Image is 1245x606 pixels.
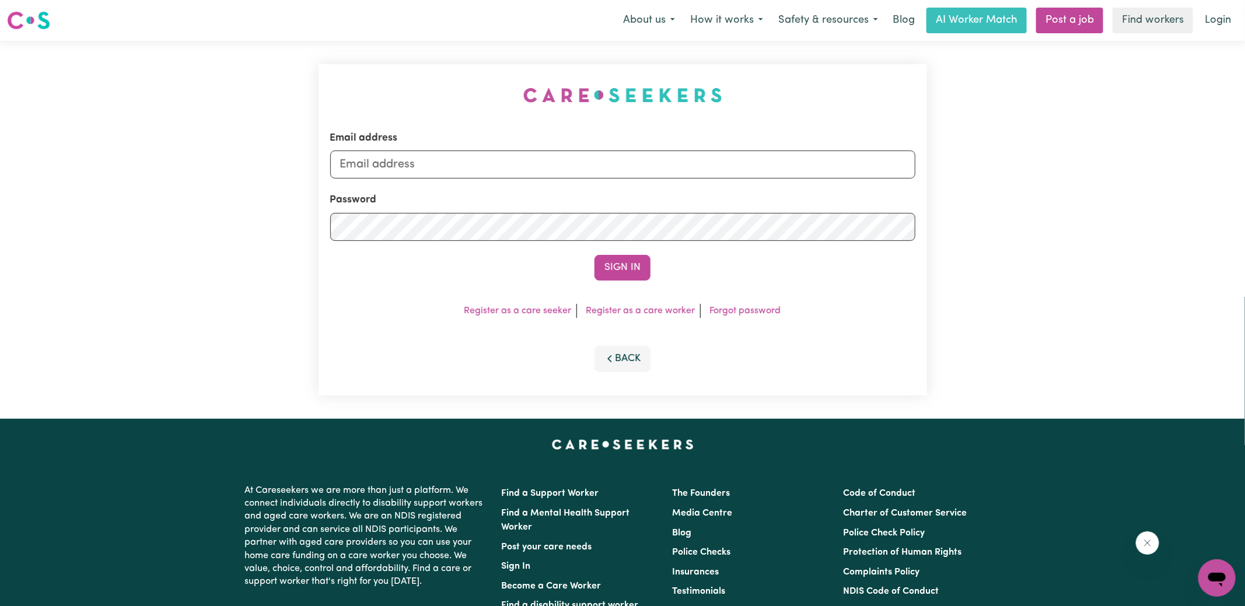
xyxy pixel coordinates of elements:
[1113,8,1193,33] a: Find workers
[594,255,651,281] button: Sign In
[594,346,651,372] button: Back
[672,509,732,518] a: Media Centre
[586,306,695,316] a: Register as a care worker
[844,568,920,577] a: Complaints Policy
[1136,531,1159,555] iframe: Close message
[615,8,683,33] button: About us
[672,489,730,498] a: The Founders
[672,568,719,577] a: Insurances
[844,587,939,596] a: NDIS Code of Conduct
[244,479,487,593] p: At Careseekers we are more than just a platform. We connect individuals directly to disability su...
[710,306,781,316] a: Forgot password
[552,440,694,449] a: Careseekers home page
[844,489,916,498] a: Code of Conduct
[672,528,691,538] a: Blog
[886,8,922,33] a: Blog
[1198,8,1238,33] a: Login
[501,542,592,552] a: Post your care needs
[501,582,601,591] a: Become a Care Worker
[501,562,530,571] a: Sign In
[501,509,630,532] a: Find a Mental Health Support Worker
[844,528,925,538] a: Police Check Policy
[844,548,962,557] a: Protection of Human Rights
[7,10,50,31] img: Careseekers logo
[330,192,377,208] label: Password
[464,306,572,316] a: Register as a care seeker
[926,8,1027,33] a: AI Worker Match
[1198,559,1236,597] iframe: Button to launch messaging window
[501,489,599,498] a: Find a Support Worker
[672,548,730,557] a: Police Checks
[7,7,50,34] a: Careseekers logo
[330,131,398,146] label: Email address
[672,587,725,596] a: Testimonials
[7,8,71,17] span: Need any help?
[683,8,771,33] button: How it works
[1036,8,1103,33] a: Post a job
[771,8,886,33] button: Safety & resources
[844,509,967,518] a: Charter of Customer Service
[330,150,915,178] input: Email address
